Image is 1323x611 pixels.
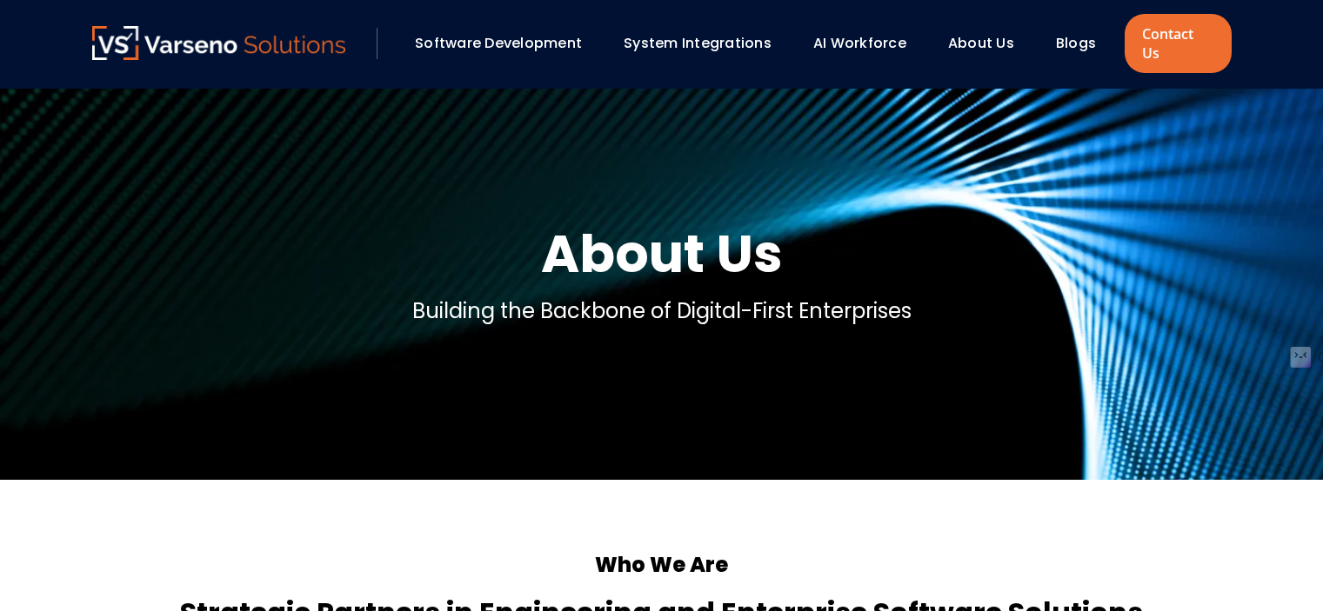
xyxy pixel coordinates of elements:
[412,296,912,327] p: Building the Backbone of Digital-First Enterprises
[1056,33,1096,53] a: Blogs
[813,33,906,53] a: AI Workforce
[92,26,346,61] a: Varseno Solutions – Product Engineering & IT Services
[615,29,796,58] div: System Integrations
[415,33,582,53] a: Software Development
[92,549,1232,581] h5: Who We Are
[1047,29,1120,58] div: Blogs
[1125,14,1231,73] a: Contact Us
[406,29,606,58] div: Software Development
[624,33,772,53] a: System Integrations
[939,29,1039,58] div: About Us
[948,33,1014,53] a: About Us
[92,26,346,60] img: Varseno Solutions – Product Engineering & IT Services
[805,29,931,58] div: AI Workforce
[541,219,783,289] h1: About Us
